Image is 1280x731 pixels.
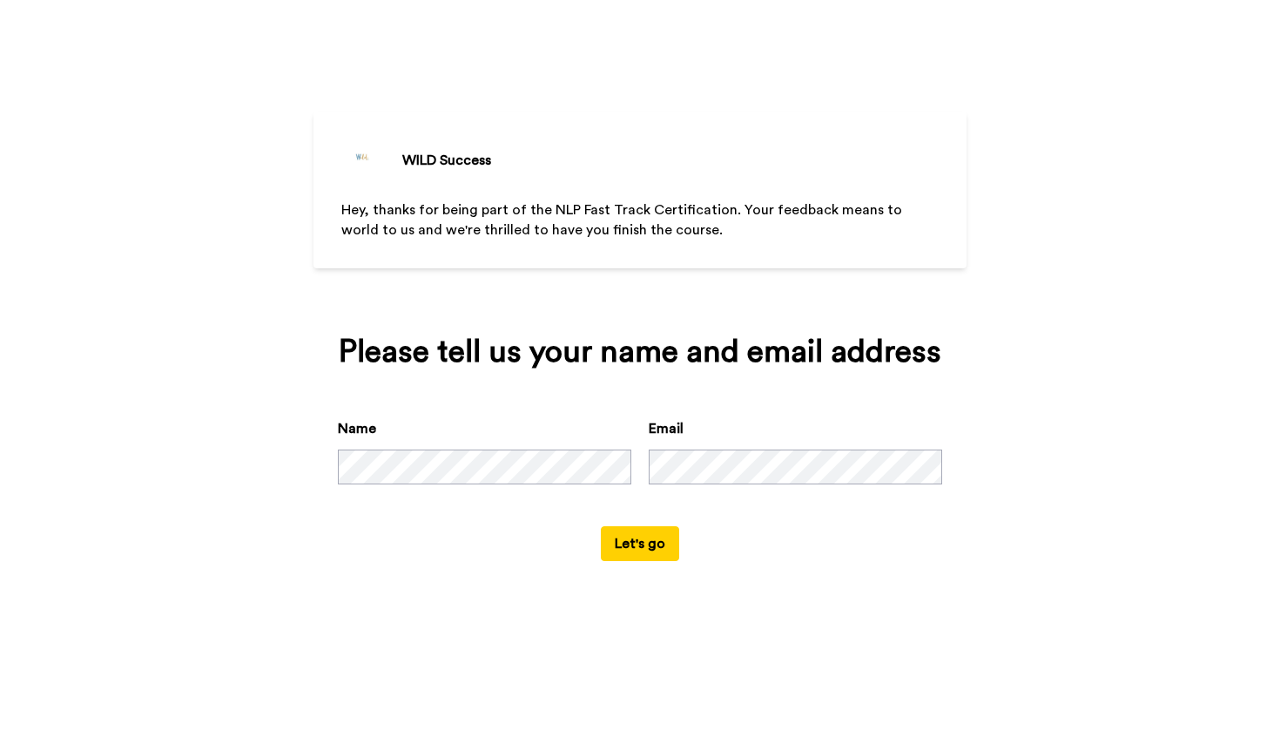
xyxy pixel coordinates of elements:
[402,150,491,171] div: WILD Success
[338,418,376,439] label: Name
[601,526,679,561] button: Let's go
[649,418,684,439] label: Email
[341,203,906,237] span: Hey, thanks for being part of the NLP Fast Track Certification. Your feedback means to world to u...
[338,335,942,369] div: Please tell us your name and email address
